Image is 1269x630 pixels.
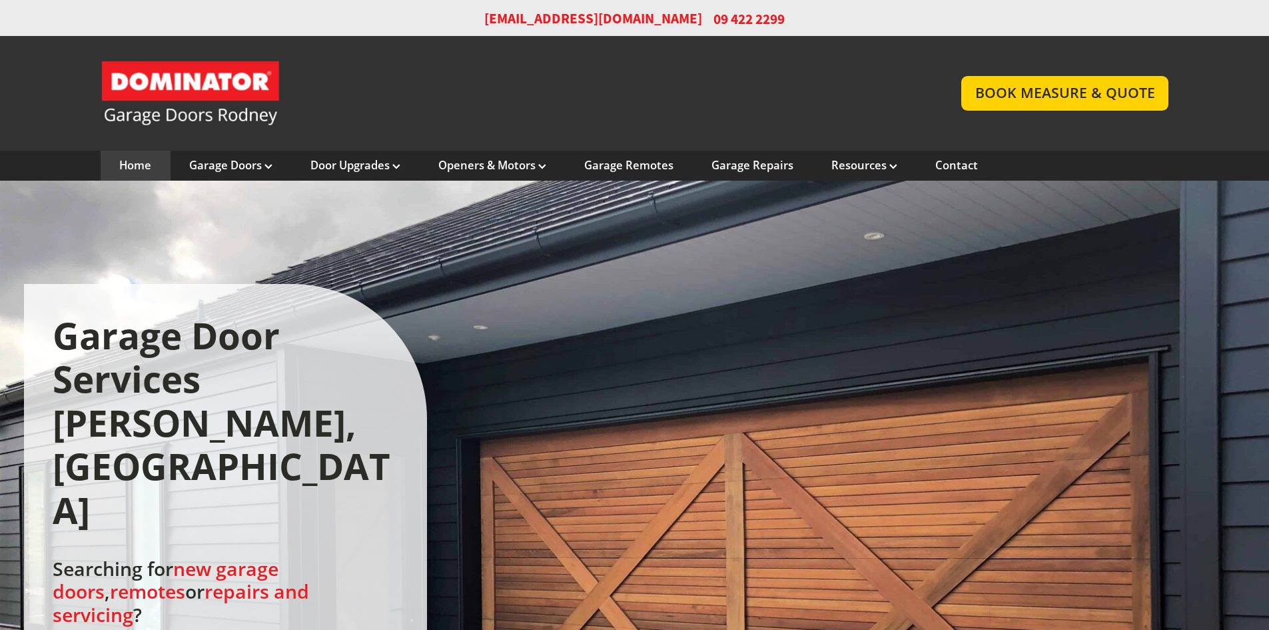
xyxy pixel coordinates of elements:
a: Garage Remotes [584,158,673,173]
a: remotes [110,579,185,604]
a: Contact [935,158,978,173]
a: Garage Door and Secure Access Solutions homepage [101,60,935,127]
a: Garage Repairs [711,158,793,173]
span: 09 422 2299 [713,9,785,29]
a: Home [119,158,151,173]
a: Resources [831,158,897,173]
a: Door Upgrades [310,158,400,173]
h1: Garage Door Services [PERSON_NAME], [GEOGRAPHIC_DATA] [53,314,398,533]
a: [EMAIL_ADDRESS][DOMAIN_NAME] [484,9,702,29]
a: repairs and servicing [53,579,309,627]
a: Openers & Motors [438,158,546,173]
a: Garage Doors [189,158,272,173]
a: BOOK MEASURE & QUOTE [961,76,1168,110]
a: new garage doors [53,556,278,604]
